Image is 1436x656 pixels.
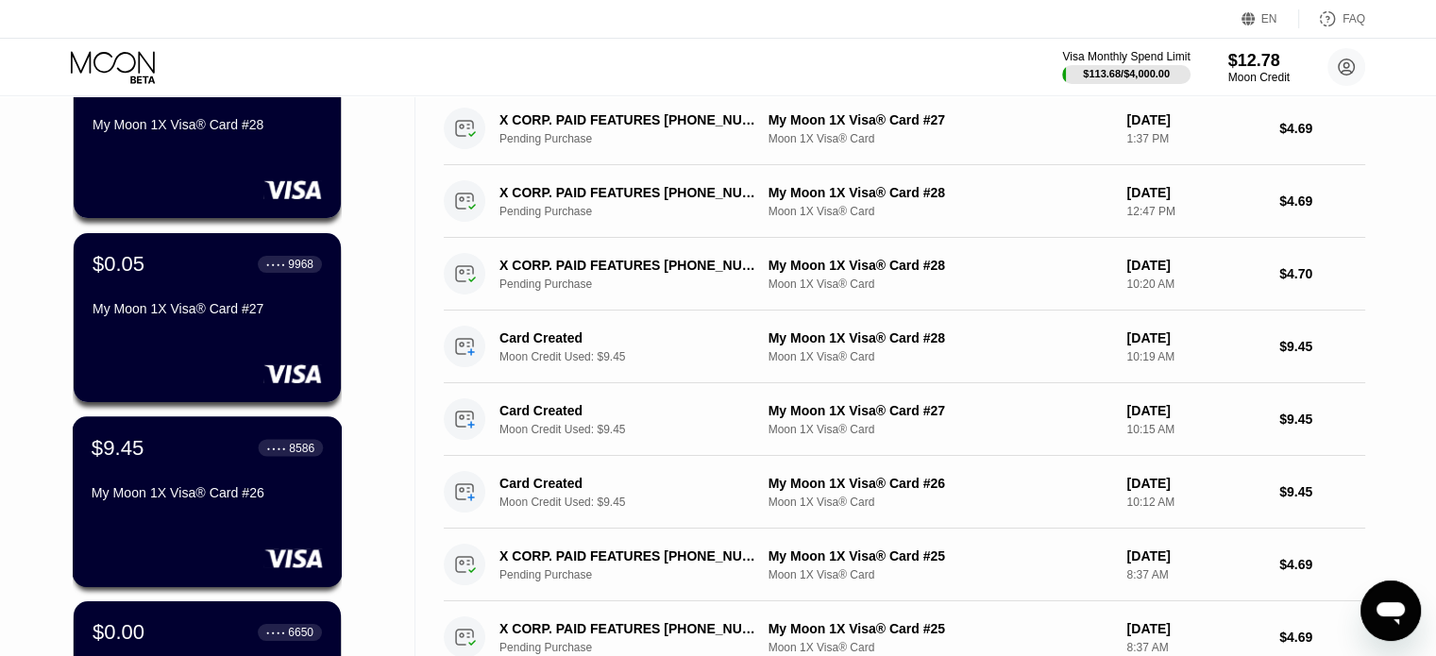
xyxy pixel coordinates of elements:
div: FAQ [1299,9,1365,28]
div: ● ● ● ● [266,261,285,267]
div: $4.69 [1279,121,1365,136]
div: ● ● ● ● [266,630,285,635]
div: Moon 1X Visa® Card [769,350,1112,363]
div: Moon Credit [1228,71,1290,84]
div: Moon Credit Used: $9.45 [499,350,778,363]
div: X CORP. PAID FEATURES [PHONE_NUMBER] USPending PurchaseMy Moon 1X Visa® Card #25Moon 1X Visa® Car... [444,529,1365,601]
div: $12.78Moon Credit [1228,51,1290,84]
div: Moon Credit Used: $9.45 [499,496,778,509]
div: 10:12 AM [1126,496,1264,509]
div: 10:15 AM [1126,423,1264,436]
div: X CORP. PAID FEATURES [PHONE_NUMBER] USPending PurchaseMy Moon 1X Visa® Card #27Moon 1X Visa® Car... [444,93,1365,165]
div: My Moon 1X Visa® Card #27 [769,112,1112,127]
div: Moon 1X Visa® Card [769,205,1112,218]
div: $0.00 [93,620,144,645]
div: My Moon 1X Visa® Card #27 [93,301,322,316]
div: Pending Purchase [499,641,778,654]
div: [DATE] [1126,403,1264,418]
div: $0.05● ● ● ●9968My Moon 1X Visa® Card #27 [74,233,341,402]
div: $4.69 [1279,193,1365,209]
div: $113.68 / $4,000.00 [1083,68,1170,79]
div: FAQ [1343,12,1365,25]
div: $12.78 [1228,51,1290,71]
div: Visa Monthly Spend Limit [1062,50,1190,63]
div: Visa Monthly Spend Limit$113.68/$4,000.00 [1062,50,1190,84]
div: X CORP. PAID FEATURES [PHONE_NUMBER] US [499,185,758,200]
div: My Moon 1X Visa® Card #28 [769,258,1112,273]
div: [DATE] [1126,112,1264,127]
div: X CORP. PAID FEATURES [PHONE_NUMBER] US [499,112,758,127]
div: Moon 1X Visa® Card [769,132,1112,145]
div: Card CreatedMoon Credit Used: $9.45My Moon 1X Visa® Card #28Moon 1X Visa® Card[DATE]10:19 AM$9.45 [444,311,1365,383]
div: Pending Purchase [499,132,778,145]
div: X CORP. PAID FEATURES [PHONE_NUMBER] US [499,621,758,636]
div: [DATE] [1126,621,1264,636]
div: ● ● ● ● [267,445,286,450]
div: 8:37 AM [1126,568,1264,581]
div: $4.69 [1279,557,1365,572]
div: 9968 [288,258,313,271]
div: My Moon 1X Visa® Card #25 [769,621,1112,636]
div: Card Created [499,403,758,418]
div: Moon 1X Visa® Card [769,568,1112,581]
div: Card CreatedMoon Credit Used: $9.45My Moon 1X Visa® Card #27Moon 1X Visa® Card[DATE]10:15 AM$9.45 [444,383,1365,456]
div: $4.70 [1279,266,1365,281]
div: X CORP. PAID FEATURES [PHONE_NUMBER] USPending PurchaseMy Moon 1X Visa® Card #28Moon 1X Visa® Car... [444,165,1365,238]
div: $9.45 [1279,412,1365,427]
div: 6650 [288,626,313,639]
div: X CORP. PAID FEATURES [PHONE_NUMBER] US [499,258,758,273]
div: My Moon 1X Visa® Card #26 [92,485,323,500]
div: 10:20 AM [1126,278,1264,291]
div: Pending Purchase [499,205,778,218]
div: [DATE] [1126,258,1264,273]
div: 1:37 PM [1126,132,1264,145]
div: 10:19 AM [1126,350,1264,363]
div: $4.69 [1279,630,1365,645]
div: [DATE] [1126,476,1264,491]
div: Moon Credit Used: $9.45 [499,423,778,436]
div: My Moon 1X Visa® Card #27 [769,403,1112,418]
div: [DATE] [1126,330,1264,345]
div: X CORP. PAID FEATURES [PHONE_NUMBER] USPending PurchaseMy Moon 1X Visa® Card #28Moon 1X Visa® Car... [444,238,1365,311]
div: $9.45 [92,435,144,460]
div: $0.05● ● ● ●2176My Moon 1X Visa® Card #28 [74,49,341,218]
div: Card Created [499,476,758,491]
iframe: Button to launch messaging window [1360,580,1421,641]
div: Card Created [499,330,758,345]
div: Moon 1X Visa® Card [769,423,1112,436]
div: $0.05 [93,252,144,277]
div: 8586 [289,441,314,454]
div: Card CreatedMoon Credit Used: $9.45My Moon 1X Visa® Card #26Moon 1X Visa® Card[DATE]10:12 AM$9.45 [444,456,1365,529]
div: My Moon 1X Visa® Card #28 [93,117,322,132]
div: $9.45 [1279,484,1365,499]
div: $9.45 [1279,339,1365,354]
div: 12:47 PM [1126,205,1264,218]
div: Moon 1X Visa® Card [769,641,1112,654]
div: Pending Purchase [499,278,778,291]
div: [DATE] [1126,548,1264,563]
div: [DATE] [1126,185,1264,200]
div: 8:37 AM [1126,641,1264,654]
div: Pending Purchase [499,568,778,581]
div: My Moon 1X Visa® Card #26 [769,476,1112,491]
div: My Moon 1X Visa® Card #25 [769,548,1112,563]
div: My Moon 1X Visa® Card #28 [769,185,1112,200]
div: EN [1242,9,1299,28]
div: EN [1261,12,1277,25]
div: My Moon 1X Visa® Card #28 [769,330,1112,345]
div: X CORP. PAID FEATURES [PHONE_NUMBER] US [499,548,758,563]
div: Moon 1X Visa® Card [769,278,1112,291]
div: $9.45● ● ● ●8586My Moon 1X Visa® Card #26 [74,417,341,586]
div: Moon 1X Visa® Card [769,496,1112,509]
